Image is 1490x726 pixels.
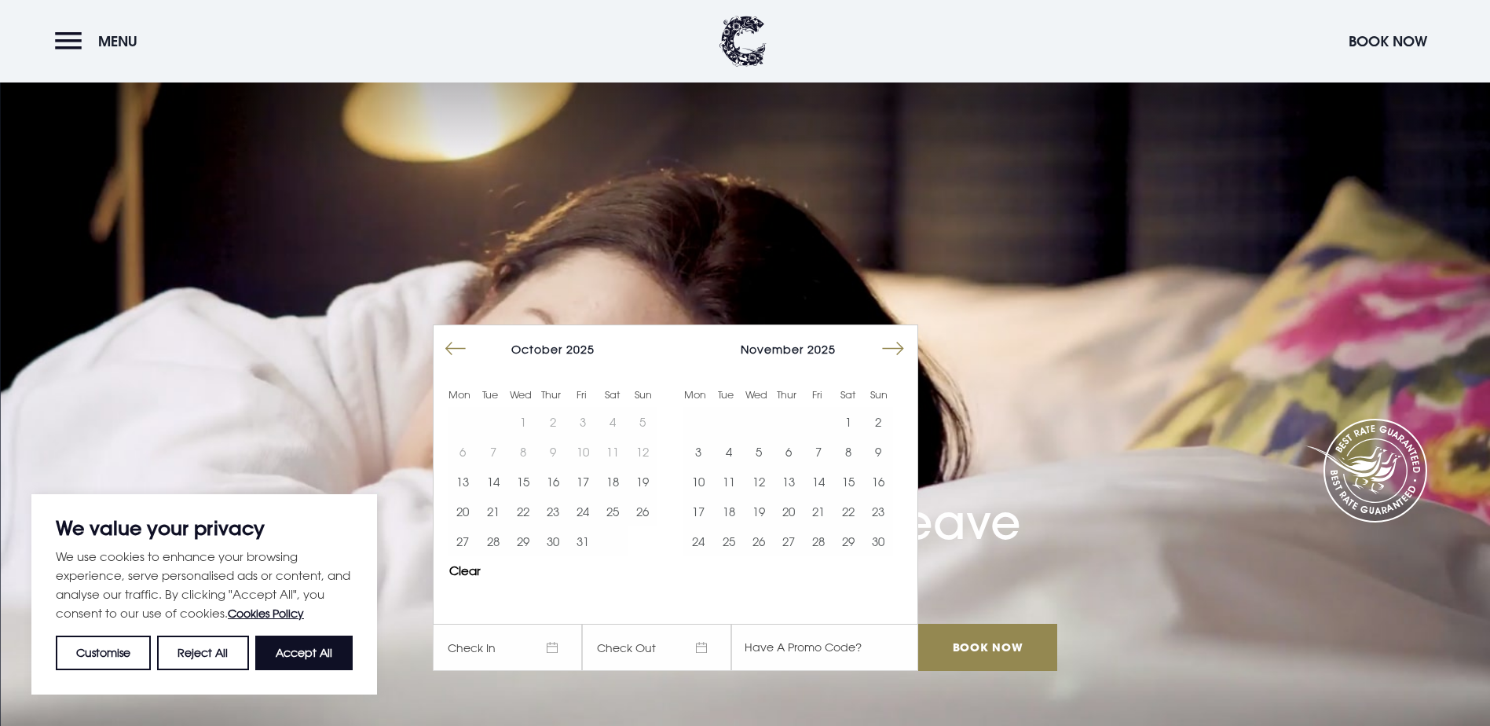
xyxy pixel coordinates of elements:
[511,343,562,356] span: October
[804,437,833,467] button: 7
[833,526,863,556] td: Choose Saturday, November 29, 2025 as your start date.
[448,467,478,497] td: Choose Monday, October 13, 2025 as your start date.
[449,565,481,577] button: Clear
[863,467,893,497] button: 16
[863,497,893,526] td: Choose Sunday, November 23, 2025 as your start date.
[804,437,833,467] td: Choose Friday, November 7, 2025 as your start date.
[683,526,713,556] td: Choose Monday, November 24, 2025 as your start date.
[538,526,568,556] td: Choose Thursday, October 30, 2025 as your start date.
[731,624,918,671] input: Have A Promo Code?
[508,526,538,556] td: Choose Wednesday, October 29, 2025 as your start date.
[598,467,628,497] td: Choose Saturday, October 18, 2025 as your start date.
[804,526,833,556] td: Choose Friday, November 28, 2025 as your start date.
[744,497,774,526] td: Choose Wednesday, November 19, 2025 as your start date.
[774,497,804,526] button: 20
[55,24,145,58] button: Menu
[628,467,657,497] button: 19
[804,467,833,497] button: 14
[478,497,507,526] td: Choose Tuesday, October 21, 2025 as your start date.
[833,407,863,437] td: Choose Saturday, November 1, 2025 as your start date.
[448,497,478,526] td: Choose Monday, October 20, 2025 as your start date.
[628,497,657,526] button: 26
[804,526,833,556] button: 28
[713,437,743,467] button: 4
[833,467,863,497] button: 15
[478,467,507,497] td: Choose Tuesday, October 14, 2025 as your start date.
[508,467,538,497] button: 15
[538,467,568,497] button: 16
[433,624,582,671] span: Check In
[713,467,743,497] td: Choose Tuesday, November 11, 2025 as your start date.
[478,497,507,526] button: 21
[448,526,478,556] button: 27
[683,497,713,526] button: 17
[448,497,478,526] button: 20
[744,526,774,556] button: 26
[508,497,538,526] button: 22
[568,526,598,556] td: Choose Friday, October 31, 2025 as your start date.
[804,467,833,497] td: Choose Friday, November 14, 2025 as your start date.
[441,334,470,364] button: Move backward to switch to the previous month.
[568,497,598,526] td: Choose Friday, October 24, 2025 as your start date.
[566,343,595,356] span: 2025
[774,526,804,556] td: Choose Thursday, November 27, 2025 as your start date.
[683,467,713,497] button: 10
[598,497,628,526] td: Choose Saturday, October 25, 2025 as your start date.
[628,467,657,497] td: Choose Sunday, October 19, 2025 as your start date.
[508,497,538,526] td: Choose Wednesday, October 22, 2025 as your start date.
[774,526,804,556] button: 27
[713,497,743,526] td: Choose Tuesday, November 18, 2025 as your start date.
[478,526,507,556] button: 28
[774,437,804,467] td: Choose Thursday, November 6, 2025 as your start date.
[56,547,353,623] p: We use cookies to enhance your browsing experience, serve personalised ads or content, and analys...
[98,32,137,50] span: Menu
[255,636,353,670] button: Accept All
[719,16,767,67] img: Clandeboye Lodge
[833,526,863,556] button: 29
[31,494,377,695] div: We value your privacy
[228,607,304,620] a: Cookies Policy
[538,497,568,526] td: Choose Thursday, October 23, 2025 as your start date.
[508,467,538,497] td: Choose Wednesday, October 15, 2025 as your start date.
[744,526,774,556] td: Choose Wednesday, November 26, 2025 as your start date.
[713,437,743,467] td: Choose Tuesday, November 4, 2025 as your start date.
[713,467,743,497] button: 11
[804,497,833,526] button: 21
[683,497,713,526] td: Choose Monday, November 17, 2025 as your start date.
[683,467,713,497] td: Choose Monday, November 10, 2025 as your start date.
[774,467,804,497] button: 13
[598,467,628,497] button: 18
[744,467,774,497] td: Choose Wednesday, November 12, 2025 as your start date.
[508,526,538,556] button: 29
[741,343,804,356] span: November
[568,467,598,497] button: 17
[774,497,804,526] td: Choose Thursday, November 20, 2025 as your start date.
[1341,24,1435,58] button: Book Now
[478,467,507,497] button: 14
[628,497,657,526] td: Choose Sunday, October 26, 2025 as your start date.
[807,343,836,356] span: 2025
[774,467,804,497] td: Choose Thursday, November 13, 2025 as your start date.
[568,497,598,526] button: 24
[157,636,248,670] button: Reject All
[538,526,568,556] button: 30
[713,526,743,556] td: Choose Tuesday, November 25, 2025 as your start date.
[918,624,1056,671] input: Book Now
[833,497,863,526] button: 22
[683,437,713,467] button: 3
[568,526,598,556] button: 31
[582,624,731,671] span: Check Out
[448,467,478,497] button: 13
[713,497,743,526] button: 18
[683,526,713,556] button: 24
[863,407,893,437] button: 2
[833,437,863,467] button: 8
[713,526,743,556] button: 25
[774,437,804,467] button: 6
[744,467,774,497] button: 12
[448,526,478,556] td: Choose Monday, October 27, 2025 as your start date.
[478,526,507,556] td: Choose Tuesday, October 28, 2025 as your start date.
[538,497,568,526] button: 23
[538,467,568,497] td: Choose Thursday, October 16, 2025 as your start date.
[863,497,893,526] button: 23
